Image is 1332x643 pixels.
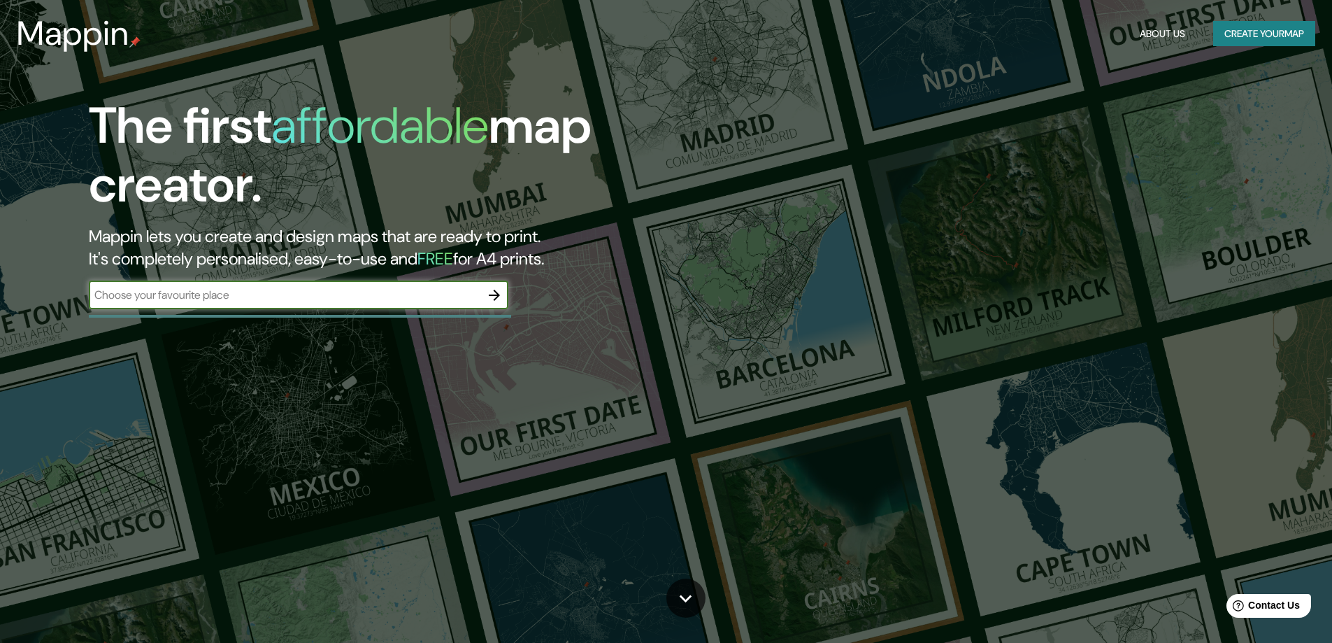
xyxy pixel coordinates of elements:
button: Create yourmap [1213,21,1315,47]
h2: Mappin lets you create and design maps that are ready to print. It's completely personalised, eas... [89,225,755,270]
iframe: Help widget launcher [1208,588,1317,628]
img: mappin-pin [129,36,141,48]
h3: Mappin [17,14,129,53]
h1: affordable [271,93,489,158]
button: About Us [1134,21,1191,47]
h5: FREE [417,248,453,269]
input: Choose your favourite place [89,287,480,303]
h1: The first map creator. [89,97,755,225]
